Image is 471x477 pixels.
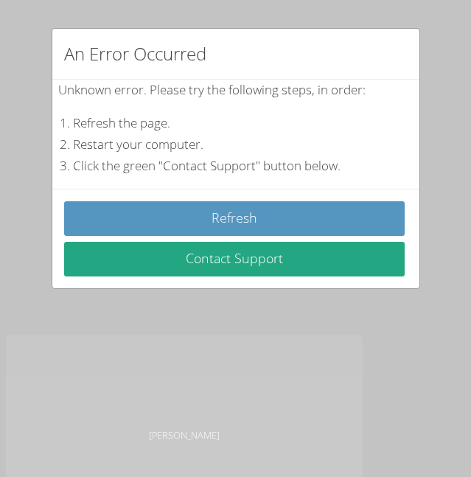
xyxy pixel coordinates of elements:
[58,80,414,177] div: Unknown error. Please try the following steps, in order:
[73,134,414,156] li: Restart your computer.
[73,113,414,134] li: Refresh the page.
[73,156,414,177] li: Click the green "Contact Support" button below.
[64,201,405,236] button: Refresh
[64,41,206,67] h2: An Error Occurred
[64,242,405,276] button: Contact Support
